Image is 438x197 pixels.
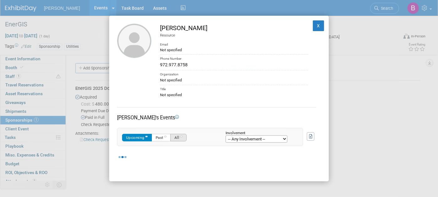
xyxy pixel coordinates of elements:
[160,38,308,47] div: Email
[226,131,293,135] div: Involvement
[160,92,308,98] div: Not specified
[160,62,308,68] div: 972.977.8758
[160,33,308,38] div: Resource
[152,134,171,142] button: Past
[160,77,308,83] div: Not specified
[160,70,308,77] div: Organization
[160,24,308,33] div: [PERSON_NAME]
[160,47,308,53] div: Not specified
[122,134,152,142] button: Upcoming
[117,114,316,121] div: [PERSON_NAME]'s Events
[160,85,308,92] div: Title
[170,134,187,142] button: All
[117,24,152,58] img: Kristi Norman
[119,156,126,158] img: loading...
[313,20,324,31] button: X
[160,54,308,62] div: Phone Number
